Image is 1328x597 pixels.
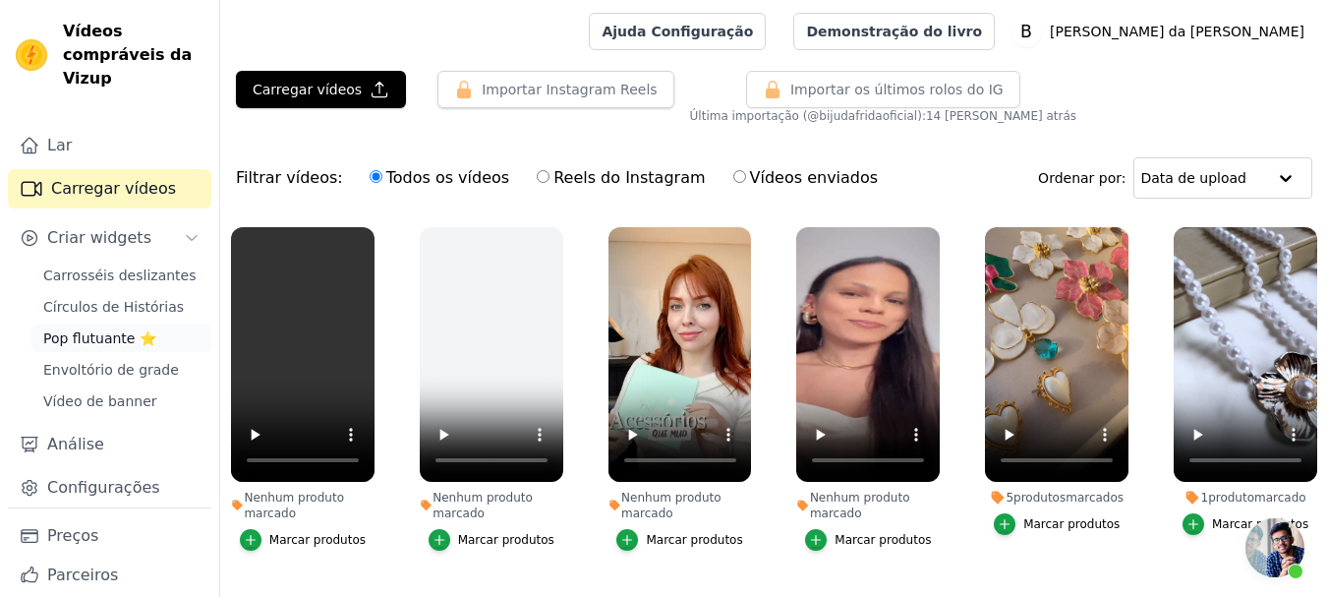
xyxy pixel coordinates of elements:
font: Nenhum produto marcado [621,491,722,520]
font: Importar Instagram Reels [482,82,657,97]
font: Marcar produtos [1023,517,1120,531]
font: Marcar produtos [1212,517,1308,531]
font: Marcar produtos [646,533,742,547]
button: Marcar produtos [240,529,366,551]
a: Carregar vídeos [8,169,211,209]
font: Marcar produtos [835,533,931,547]
button: Carregar vídeos [236,71,406,108]
a: Bate-papo aberto [1245,518,1304,577]
a: Vídeo de banner [31,388,211,415]
font: marcado [1254,491,1306,505]
font: Configurações [47,478,160,497]
font: Reels do Instagram [553,168,705,187]
font: Todos os vídeos [386,168,509,187]
font: Filtrar vídeos: [236,168,343,187]
font: ) [917,109,922,123]
font: Vídeo de banner [43,393,157,409]
font: Nenhum produto marcado [244,491,344,520]
font: Parceiros [47,566,118,584]
font: Ajuda Configuração [602,24,753,39]
font: Pop flutuante ⭐ [43,330,156,346]
a: Envoltório de grade [31,356,211,384]
button: Importar os últimos rolos do IG [746,71,1020,108]
font: Carregar vídeos [51,179,176,198]
input: Reels do Instagram [537,170,549,183]
font: 1 [1200,491,1208,505]
font: Nenhum produto marcado [433,491,533,520]
input: Vídeos enviados [733,170,746,183]
font: Importar os últimos rolos do IG [790,82,1004,97]
button: B [PERSON_NAME] da [PERSON_NAME] [1010,14,1312,49]
button: Marcar produtos [805,529,931,551]
a: Círculos de Histórias [31,293,211,321]
button: Marcar produtos [994,513,1120,535]
button: Marcar produtos [616,529,742,551]
font: Preços [47,526,98,545]
font: marcados [1066,491,1124,505]
a: Preços [8,516,211,556]
font: Última importação (@bijudafridaoficial [690,109,918,123]
a: Análise [8,425,211,464]
font: Lar [47,136,72,154]
text: B [1020,22,1032,41]
font: Ordenar por: [1038,170,1126,186]
font: 14 [PERSON_NAME] atrás [926,109,1076,123]
font: Análise [47,435,104,453]
font: Marcar produtos [458,533,554,547]
font: Nenhum produto marcado [810,491,910,520]
font: Vídeos enviados [750,168,879,187]
a: Carrosséis deslizantes [31,262,211,289]
a: Ajuda Configuração [589,13,766,50]
font: Carregar vídeos [253,82,362,97]
a: Demonstração do livro [793,13,995,50]
img: Visualizar [16,39,47,71]
font: Criar widgets [47,228,151,247]
a: Pop flutuante ⭐ [31,325,211,352]
font: produto [1208,491,1254,505]
font: Marcar produtos [269,533,366,547]
font: Vídeos compráveis ​​da Vizup [63,22,192,88]
font: [PERSON_NAME] da [PERSON_NAME] [1050,24,1304,39]
font: Círculos de Histórias [43,299,184,315]
button: Importar Instagram Reels [437,71,673,108]
font: : [922,109,926,123]
font: produtos [1013,491,1066,505]
font: Demonstração do livro [806,24,982,39]
button: Marcar produtos [429,529,554,551]
button: Marcar produtos [1183,513,1308,535]
font: 5 [1006,491,1013,505]
a: Parceiros [8,556,211,595]
input: Todos os vídeos [370,170,382,183]
font: Envoltório de grade [43,362,179,378]
a: Configurações [8,468,211,507]
button: Criar widgets [8,218,211,258]
font: Carrosséis deslizantes [43,268,196,283]
a: Lar [8,126,211,165]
